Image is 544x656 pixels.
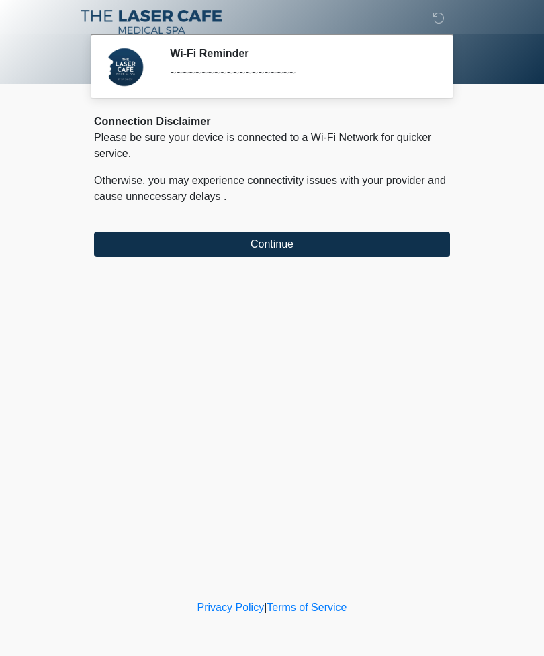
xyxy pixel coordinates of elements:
[197,602,265,613] a: Privacy Policy
[267,602,347,613] a: Terms of Service
[170,47,430,60] h2: Wi-Fi Reminder
[94,113,450,130] div: Connection Disclaimer
[81,10,222,34] img: The Laser Cafe Logo
[94,173,450,205] p: Otherwise, you may experience connectivity issues with your provider and cause unnecessary delays .
[264,602,267,613] a: |
[94,232,450,257] button: Continue
[94,130,450,162] p: Please be sure your device is connected to a Wi-Fi Network for quicker service.
[170,65,430,81] div: ~~~~~~~~~~~~~~~~~~~~
[104,47,144,87] img: Agent Avatar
